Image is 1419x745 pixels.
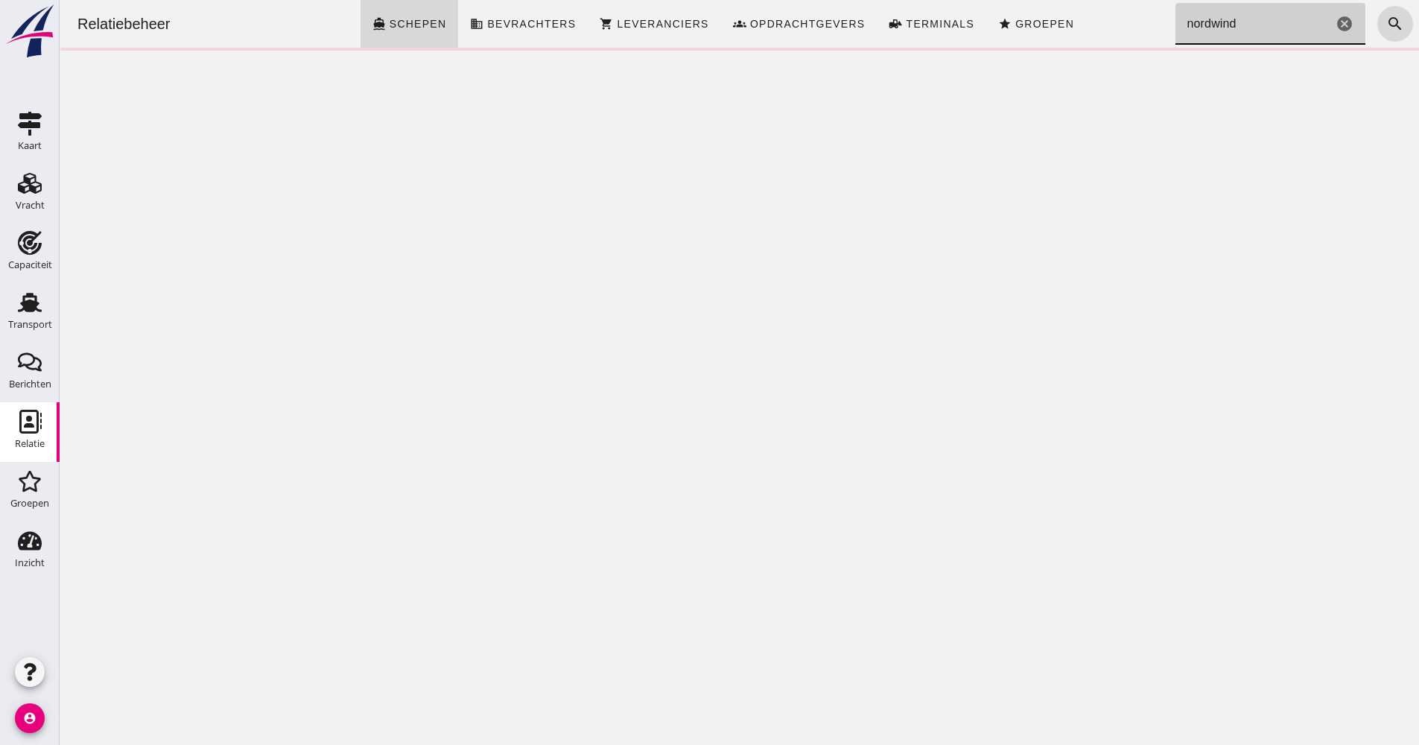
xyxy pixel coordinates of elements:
[3,4,57,59] img: logo-small.a267ee39.svg
[939,17,952,31] i: star
[10,498,49,508] div: Groepen
[673,17,687,31] i: groups
[15,558,45,568] div: Inzicht
[9,379,51,389] div: Berichten
[329,18,387,30] span: Schepen
[829,17,842,31] i: front_loader
[1276,15,1294,33] i: Wis Zoeken...
[955,18,1015,30] span: Groepen
[16,200,45,210] div: Vracht
[410,17,424,31] i: business
[8,320,52,329] div: Transport
[6,13,123,34] div: Relatiebeheer
[15,703,45,733] i: account_circle
[540,17,553,31] i: shopping_cart
[8,260,52,270] div: Capaciteit
[427,18,516,30] span: Bevrachters
[845,18,915,30] span: Terminals
[18,141,42,150] div: Kaart
[1327,15,1345,33] i: search
[15,439,45,448] div: Relatie
[556,18,649,30] span: Leveranciers
[313,17,326,31] i: directions_boat
[690,18,806,30] span: Opdrachtgevers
